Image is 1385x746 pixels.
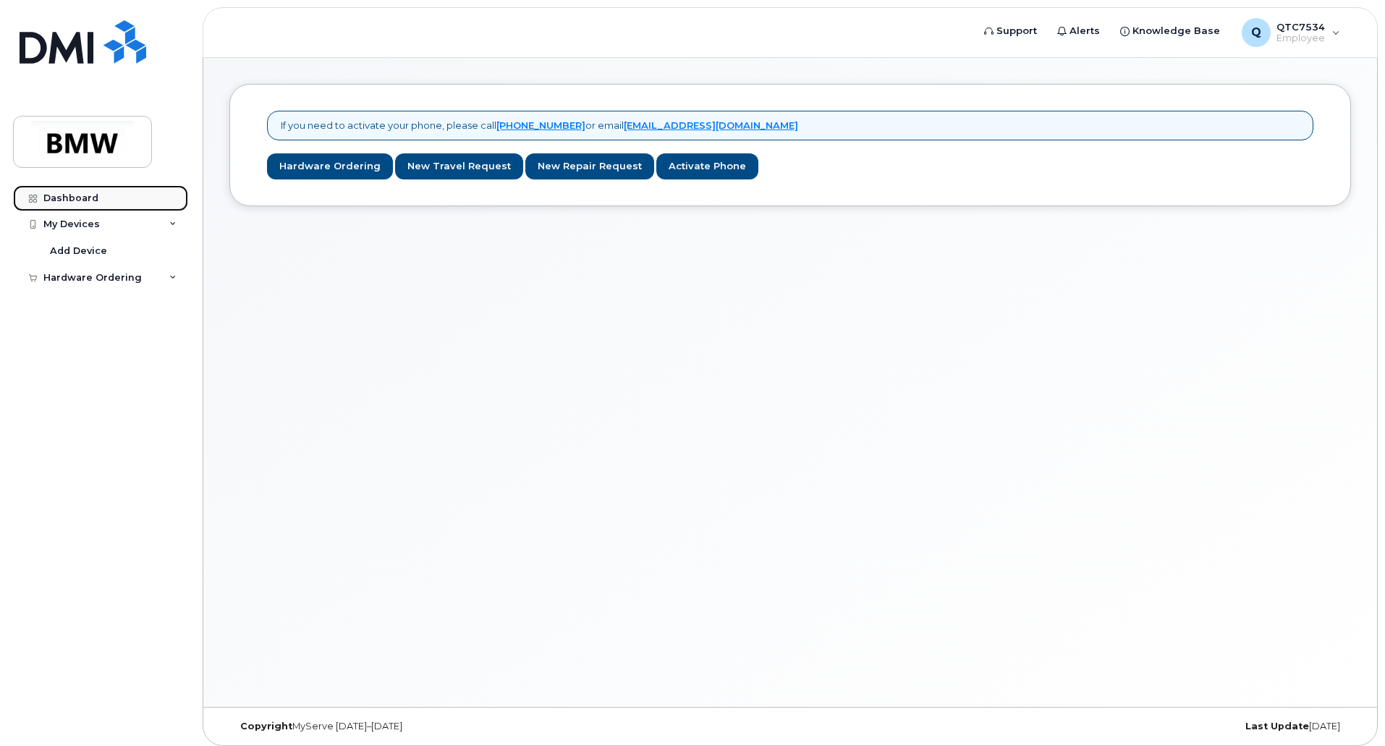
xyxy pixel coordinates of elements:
[624,119,798,131] a: [EMAIL_ADDRESS][DOMAIN_NAME]
[977,721,1351,732] div: [DATE]
[229,721,603,732] div: MyServe [DATE]–[DATE]
[267,153,393,180] a: Hardware Ordering
[496,119,585,131] a: [PHONE_NUMBER]
[1245,721,1309,732] strong: Last Update
[1322,683,1374,735] iframe: Messenger Launcher
[656,153,758,180] a: Activate Phone
[525,153,654,180] a: New Repair Request
[240,721,292,732] strong: Copyright
[281,119,798,132] p: If you need to activate your phone, please call or email
[395,153,523,180] a: New Travel Request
